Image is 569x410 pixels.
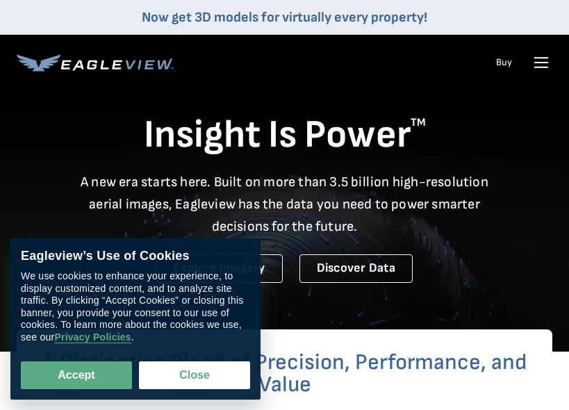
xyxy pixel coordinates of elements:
a: Now get 3D models for virtually every property! [142,9,427,26]
h1: Insight Is Power [17,111,552,160]
sup: TM [411,116,426,129]
a: Discover Data [299,254,413,283]
a: Buy [496,56,512,69]
div: Eagleview’s Use of Cookies [21,249,250,264]
p: A new era starts here. Built on more than 3.5 billion high-resolution aerial images, Eagleview ha... [72,171,497,238]
button: Close [139,361,250,389]
a: Privacy Policies [54,332,131,344]
h2: A Distinctive Blend of Precision, Performance, and Value [17,352,552,396]
button: Accept [21,361,132,389]
div: We use cookies to enhance your experience, to display customized content, and to analyze site tra... [21,271,250,344]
